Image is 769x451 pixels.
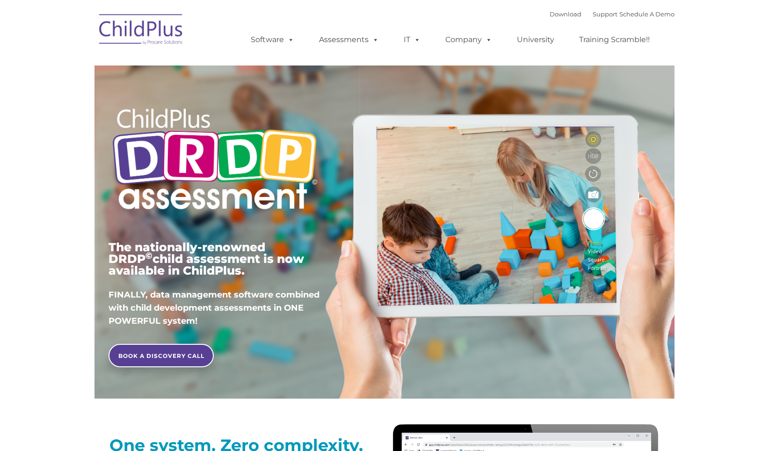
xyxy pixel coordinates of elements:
font: | [550,10,675,18]
a: University [508,30,564,49]
a: Company [436,30,501,49]
a: Assessments [310,30,388,49]
img: Copyright - DRDP Logo Light [109,96,321,225]
span: The nationally-renowned DRDP child assessment is now available in ChildPlus. [109,240,304,277]
img: ChildPlus by Procare Solutions [94,7,188,54]
a: Download [550,10,581,18]
a: BOOK A DISCOVERY CALL [109,344,214,367]
a: Schedule A Demo [619,10,675,18]
a: IT [394,30,430,49]
a: Support [593,10,617,18]
sup: © [145,250,152,261]
span: FINALLY, data management software combined with child development assessments in ONE POWERFUL sys... [109,290,319,326]
a: Training Scramble!! [570,30,659,49]
a: Software [241,30,304,49]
